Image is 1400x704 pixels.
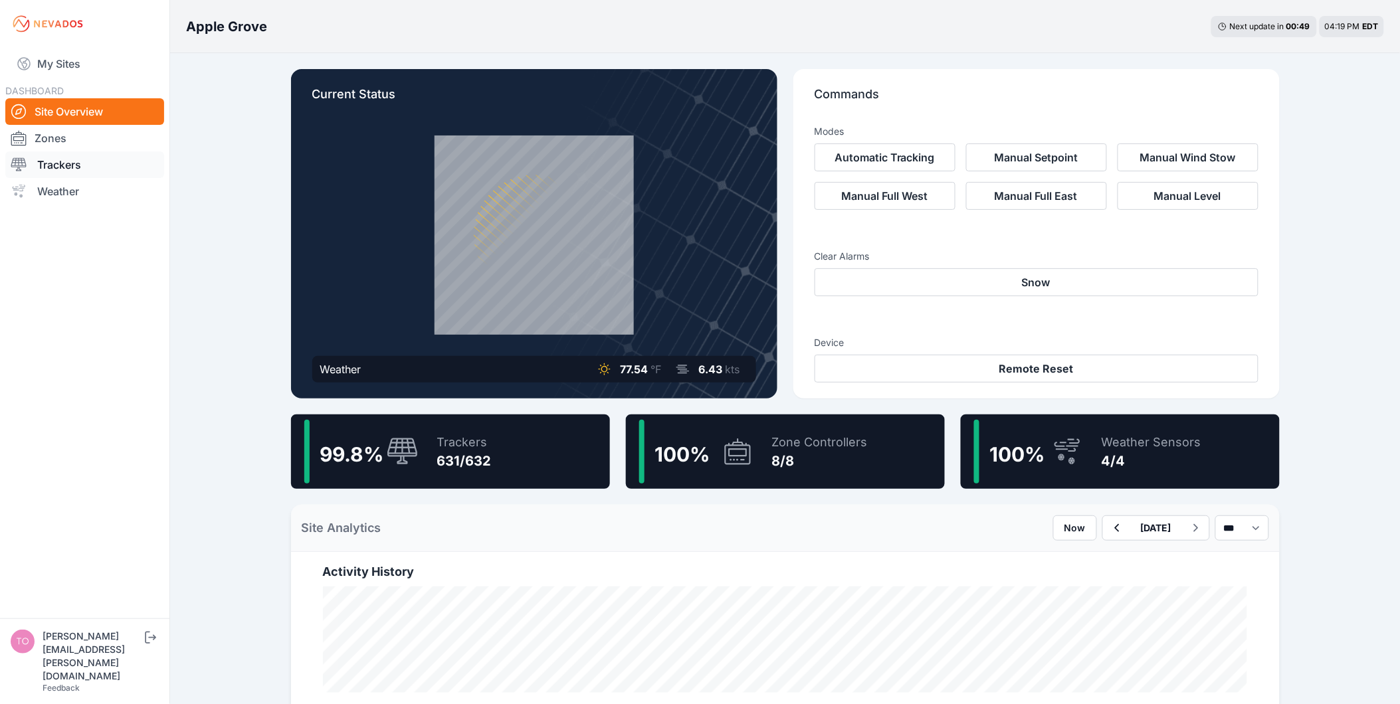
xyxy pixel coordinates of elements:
[1118,182,1258,210] button: Manual Level
[1102,433,1201,452] div: Weather Sensors
[320,361,361,377] div: Weather
[815,125,845,138] h3: Modes
[815,143,955,171] button: Automatic Tracking
[655,442,710,466] span: 100 %
[5,125,164,151] a: Zones
[11,630,35,654] img: tomasz.barcz@energix-group.com
[966,143,1107,171] button: Manual Setpoint
[5,151,164,178] a: Trackers
[772,433,868,452] div: Zone Controllers
[323,563,1248,581] h2: Activity History
[1325,21,1360,31] span: 04:19 PM
[320,442,384,466] span: 99.8 %
[5,48,164,80] a: My Sites
[990,442,1045,466] span: 100 %
[291,414,610,489] a: 99.8%Trackers631/632
[437,433,492,452] div: Trackers
[815,182,955,210] button: Manual Full West
[815,336,1258,349] h3: Device
[961,414,1280,489] a: 100%Weather Sensors4/4
[772,452,868,470] div: 8/8
[626,414,945,489] a: 100%Zone Controllers8/8
[43,630,142,683] div: [PERSON_NAME][EMAIL_ADDRESS][PERSON_NAME][DOMAIN_NAME]
[43,683,80,693] a: Feedback
[651,363,662,376] span: °F
[815,250,1258,263] h3: Clear Alarms
[699,363,723,376] span: 6.43
[5,178,164,205] a: Weather
[1130,516,1182,540] button: [DATE]
[5,85,64,96] span: DASHBOARD
[815,268,1258,296] button: Snow
[966,182,1107,210] button: Manual Full East
[1102,452,1201,470] div: 4/4
[1118,143,1258,171] button: Manual Wind Stow
[726,363,740,376] span: kts
[312,85,756,114] p: Current Status
[437,452,492,470] div: 631/632
[1363,21,1379,31] span: EDT
[815,355,1258,383] button: Remote Reset
[815,85,1258,114] p: Commands
[1286,21,1310,32] div: 00 : 49
[11,13,85,35] img: Nevados
[1230,21,1284,31] span: Next update in
[1053,515,1097,541] button: Now
[186,17,267,36] h3: Apple Grove
[302,519,381,537] h2: Site Analytics
[5,98,164,125] a: Site Overview
[621,363,649,376] span: 77.54
[186,9,267,44] nav: Breadcrumb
